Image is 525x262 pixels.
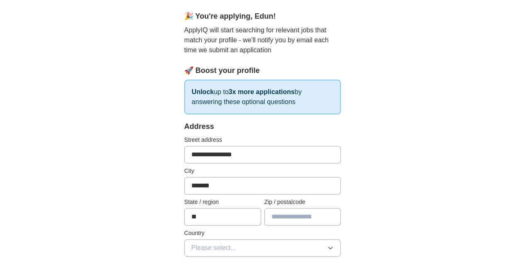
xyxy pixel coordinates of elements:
[184,198,261,206] label: State / region
[264,198,341,206] label: Zip / postalcode
[184,239,341,257] button: Please select...
[184,25,341,55] p: ApplyIQ will start searching for relevant jobs that match your profile - we'll notify you by emai...
[184,136,341,144] label: Street address
[229,88,295,95] strong: 3x more applications
[184,80,341,114] p: up to by answering these optional questions
[184,229,341,238] label: Country
[184,65,341,76] div: 🚀 Boost your profile
[192,88,214,95] strong: Unlock
[191,243,237,253] span: Please select...
[184,167,341,175] label: City
[184,121,341,132] div: Address
[184,11,341,22] div: 🎉 You're applying , Edun !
